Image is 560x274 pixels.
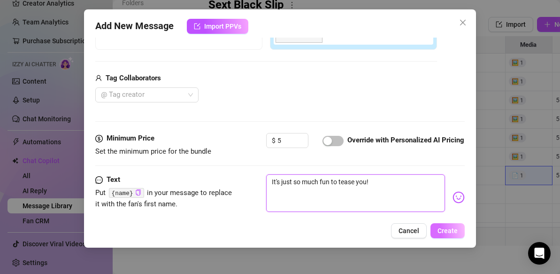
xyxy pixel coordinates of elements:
[528,242,551,265] div: Open Intercom Messenger
[399,227,419,235] span: Cancel
[194,23,200,30] span: import
[455,19,470,26] span: Close
[204,23,241,30] span: Import PPVs
[107,175,120,184] strong: Text
[459,19,467,26] span: close
[347,136,464,144] strong: Override with Personalized AI Pricing
[391,223,427,238] button: Cancel
[437,227,458,235] span: Create
[187,19,248,34] button: Import PPVs
[135,189,141,196] span: copy
[95,73,102,84] span: user
[107,134,154,142] strong: Minimum Price
[95,188,232,208] span: Put in your message to replace it with the fan's first name.
[95,19,174,34] span: Add New Message
[430,223,465,238] button: Create
[95,174,103,186] span: message
[109,188,144,198] code: {name}
[106,74,161,82] strong: Tag Collaborators
[455,15,470,30] button: Close
[453,191,465,204] img: svg%3e
[95,147,211,156] span: Set the minimum price for the bundle
[266,174,445,212] textarea: It's just so much fun to tease you!
[135,189,141,196] button: Click to Copy
[95,133,103,144] span: dollar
